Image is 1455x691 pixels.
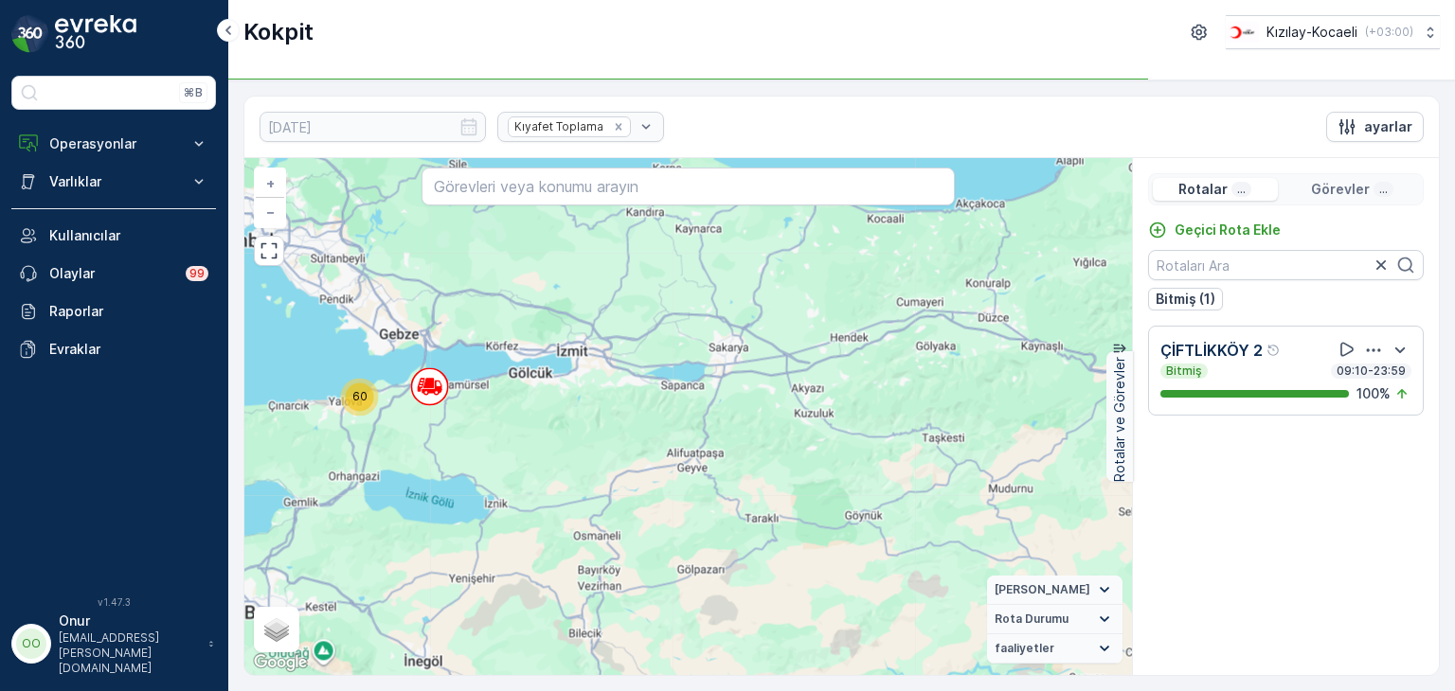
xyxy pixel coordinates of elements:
div: OO [16,629,46,659]
p: 09:10-23:59 [1335,363,1408,379]
button: Kızılay-Kocaeli(+03:00) [1226,15,1440,49]
summary: Rota Durumu [987,605,1123,634]
span: − [266,204,276,220]
p: Görevler [1311,180,1370,199]
input: Rotaları Ara [1148,250,1424,280]
div: 60 [341,378,379,416]
a: Raporlar [11,292,216,330]
input: Görevleri veya konumu arayın [422,168,954,205]
p: 100 % [1356,384,1391,403]
p: Kullanıcılar [49,226,208,245]
p: Bitmiş [1164,363,1204,379]
summary: [PERSON_NAME] [987,576,1123,605]
p: 99 [189,266,205,281]
button: ayarlar [1326,112,1424,142]
img: Google [249,650,312,675]
span: faaliyetler [995,641,1054,656]
a: Kullanıcılar [11,217,216,255]
p: Rotalar ve Görevler [1110,357,1129,482]
p: Evraklar [49,340,208,359]
summary: faaliyetler [987,634,1123,664]
a: Yakınlaştır [256,169,284,198]
p: ⌘B [184,85,203,100]
button: Operasyonlar [11,125,216,163]
span: + [266,175,275,191]
span: Rota Durumu [995,611,1069,627]
p: [EMAIL_ADDRESS][PERSON_NAME][DOMAIN_NAME] [59,630,199,676]
p: Onur [59,611,199,630]
p: ÇİFTLİKKÖY 2 [1160,339,1263,362]
span: 60 [352,389,368,403]
p: ( +03:00 ) [1365,25,1413,40]
a: Uzaklaştır [256,198,284,226]
p: ayarlar [1364,117,1412,136]
p: Kızılay-Kocaeli [1266,23,1357,42]
span: [PERSON_NAME] [995,582,1090,597]
p: Operasyonlar [49,134,178,153]
a: Olaylar99 [11,255,216,292]
p: Rotalar [1178,180,1228,199]
img: logo_dark-DEwI_e13.png [55,15,136,53]
p: Geçici Rota Ekle [1175,221,1281,239]
a: Bu bölgeyi Google Haritalar'da açın (yeni pencerede açılır) [249,650,312,675]
a: Geçici Rota Ekle [1148,221,1281,239]
p: Kokpit [243,17,314,47]
p: Olaylar [49,264,174,283]
img: k%C4%B1z%C4%B1lay_0jL9uU1.png [1226,22,1259,43]
img: logo [11,15,49,53]
span: v 1.47.3 [11,596,216,608]
a: Evraklar [11,330,216,368]
p: ... [1235,182,1248,197]
a: Layers [256,609,297,650]
button: Bitmiş (1) [1148,288,1223,310]
p: ... [1377,182,1390,197]
button: OOOnur[EMAIL_ADDRESS][PERSON_NAME][DOMAIN_NAME] [11,611,216,676]
button: Varlıklar [11,163,216,201]
div: Yardım Araç İkonu [1266,343,1282,358]
input: dd/mm/yyyy [260,112,486,142]
p: Bitmiş (1) [1156,290,1215,309]
p: Varlıklar [49,172,178,191]
p: Raporlar [49,302,208,321]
